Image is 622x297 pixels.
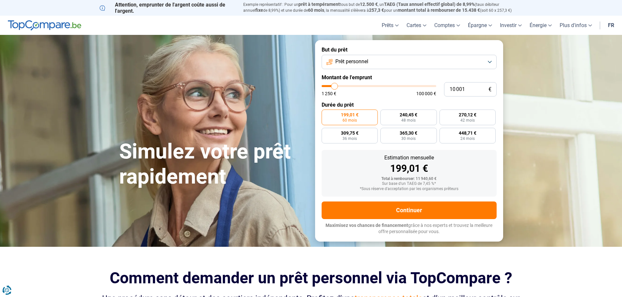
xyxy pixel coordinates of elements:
[343,137,357,141] span: 36 mois
[401,137,416,141] span: 30 mois
[400,112,417,117] span: 240,45 €
[100,2,235,14] p: Attention, emprunter de l'argent coûte aussi de l'argent.
[341,112,359,117] span: 199,01 €
[496,16,526,35] a: Investir
[378,16,403,35] a: Prêts
[398,7,480,13] span: montant total à rembourser de 15.438 €
[341,131,359,135] span: 309,75 €
[322,201,497,219] button: Continuer
[322,222,497,235] p: grâce à nos experts et trouvez la meilleure offre personnalisée pour vous.
[322,91,336,96] span: 1 250 €
[460,137,475,141] span: 24 mois
[327,182,491,186] div: Sur base d'un TAEG de 7,45 %*
[459,112,476,117] span: 270,12 €
[308,7,324,13] span: 60 mois
[100,269,523,287] h2: Comment demander un prêt personnel via TopCompare ?
[360,2,378,7] span: 12.500 €
[460,118,475,122] span: 42 mois
[327,155,491,160] div: Estimation mensuelle
[343,118,357,122] span: 60 mois
[322,47,497,53] label: But du prêt
[459,131,476,135] span: 448,71 €
[556,16,596,35] a: Plus d'infos
[119,139,307,189] h1: Simulez votre prêt rapidement
[335,58,368,65] span: Prêt personnel
[255,7,263,13] span: fixe
[322,55,497,69] button: Prêt personnel
[430,16,464,35] a: Comptes
[243,2,523,13] p: Exemple représentatif : Pour un tous but de , un (taux débiteur annuel de 8,99%) et une durée de ...
[401,118,416,122] span: 48 mois
[322,102,497,108] label: Durée du prêt
[327,187,491,191] div: *Sous réserve d'acceptation par les organismes prêteurs
[369,7,384,13] span: 257,3 €
[526,16,556,35] a: Énergie
[488,87,491,92] span: €
[298,2,340,7] span: prêt à tempérament
[464,16,496,35] a: Épargne
[326,223,408,228] span: Maximisez vos chances de financement
[327,177,491,181] div: Total à rembourser: 11 940,60 €
[327,164,491,173] div: 199,01 €
[403,16,430,35] a: Cartes
[384,2,475,7] span: TAEG (Taux annuel effectif global) de 8,99%
[416,91,436,96] span: 100 000 €
[604,16,618,35] a: fr
[8,20,81,31] img: TopCompare
[322,74,497,81] label: Montant de l'emprunt
[400,131,417,135] span: 365,30 €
